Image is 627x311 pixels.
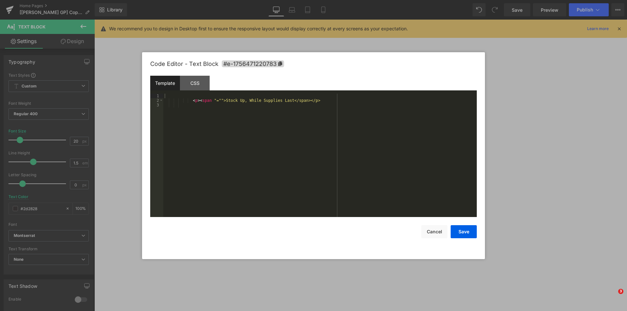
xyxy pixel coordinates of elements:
div: CSS [180,76,210,90]
span: Click to copy [222,60,284,67]
iframe: Intercom live chat [605,289,620,304]
button: Save [451,225,477,238]
div: Template [150,76,180,90]
div: 3 [150,103,163,107]
div: 1 [150,94,163,98]
div: 2 [150,98,163,103]
span: 3 [618,289,623,294]
button: Cancel [421,225,447,238]
span: Code Editor - Text Block [150,60,218,67]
